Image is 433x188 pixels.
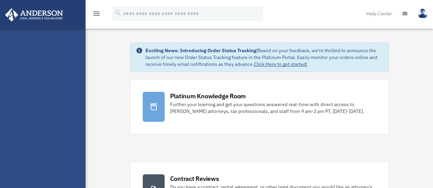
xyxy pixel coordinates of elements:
[114,9,122,17] i: search
[418,9,428,18] img: User Pic
[92,12,101,18] a: menu
[170,92,246,100] div: Platinum Knowledge Room
[254,61,307,67] a: Click Here to get started!
[170,101,376,115] div: Further your learning and get your questions answered real-time with direct access to [PERSON_NAM...
[3,8,65,21] img: Anderson Advisors Platinum Portal
[92,10,101,18] i: menu
[130,79,389,134] a: Platinum Knowledge Room Further your learning and get your questions answered real-time with dire...
[145,47,383,68] div: Based on your feedback, we're thrilled to announce the launch of our new Order Status Tracking fe...
[170,174,219,183] div: Contract Reviews
[145,47,258,54] strong: Exciting News: Introducing Order Status Tracking!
